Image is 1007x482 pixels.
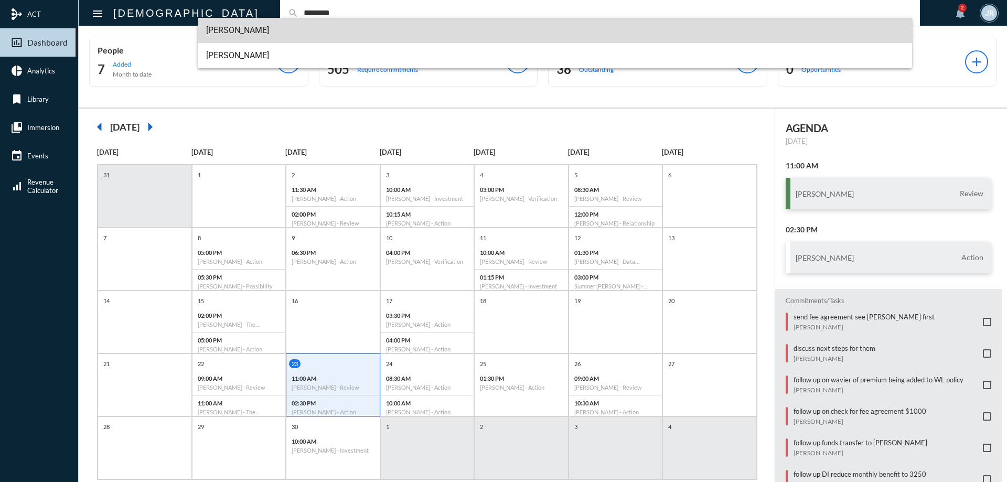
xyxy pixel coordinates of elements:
[786,225,992,234] h2: 02:30 PM
[198,283,281,290] h6: [PERSON_NAME] - Possibility
[10,8,23,20] mat-icon: mediation
[386,211,469,218] p: 10:15 AM
[198,384,281,391] h6: [PERSON_NAME] - Review
[574,400,657,406] p: 10:30 AM
[10,93,23,105] mat-icon: bookmark
[27,95,49,103] span: Library
[786,297,992,305] h2: Commitments/Tasks
[666,170,674,179] p: 6
[10,36,23,49] mat-icon: insert_chart_outlined
[383,233,395,242] p: 10
[27,178,58,195] span: Revenue Calculator
[572,170,580,179] p: 5
[386,249,469,256] p: 04:00 PM
[101,422,112,431] p: 28
[292,249,374,256] p: 06:30 PM
[574,249,657,256] p: 01:30 PM
[292,384,374,391] h6: [PERSON_NAME] - Review
[91,7,104,20] mat-icon: Side nav toggle icon
[474,148,568,156] p: [DATE]
[386,220,469,227] h6: [PERSON_NAME] - Action
[198,346,281,352] h6: [PERSON_NAME] - Action
[386,337,469,344] p: 04:00 PM
[98,45,277,55] p: People
[383,170,392,179] p: 3
[289,422,301,431] p: 30
[574,186,657,193] p: 08:30 AM
[289,296,301,305] p: 16
[289,359,301,368] p: 23
[666,359,677,368] p: 27
[191,148,286,156] p: [DATE]
[794,313,935,321] p: send fee agreement see [PERSON_NAME] first
[10,149,23,162] mat-icon: event
[206,18,904,43] span: [PERSON_NAME]
[794,323,935,331] p: [PERSON_NAME]
[101,170,112,179] p: 31
[480,195,563,202] h6: [PERSON_NAME] - Verification
[198,274,281,281] p: 05:30 PM
[195,359,207,368] p: 22
[958,4,967,12] div: 2
[574,283,657,290] h6: Summer [PERSON_NAME] - Data Capturing
[383,422,392,431] p: 1
[794,470,926,478] p: follow up DI reduce monthly benefit to 3250
[794,449,927,457] p: [PERSON_NAME]
[198,409,281,415] h6: [PERSON_NAME] - The Philosophy
[380,148,474,156] p: [DATE]
[198,375,281,382] p: 09:00 AM
[666,422,674,431] p: 4
[10,65,23,77] mat-icon: pie_chart
[477,296,489,305] p: 18
[27,152,48,160] span: Events
[289,233,297,242] p: 9
[969,55,984,69] mat-icon: add
[292,375,374,382] p: 11:00 AM
[572,359,583,368] p: 26
[206,43,904,68] span: [PERSON_NAME]
[198,400,281,406] p: 11:00 AM
[794,355,875,362] p: [PERSON_NAME]
[292,186,374,193] p: 11:30 AM
[101,296,112,305] p: 14
[383,359,395,368] p: 24
[572,296,583,305] p: 19
[292,258,374,265] h6: [PERSON_NAME] - Action
[113,70,152,78] p: Month to date
[27,10,41,18] span: ACT
[959,253,986,262] span: Action
[198,312,281,319] p: 02:00 PM
[796,189,854,198] h3: [PERSON_NAME]
[796,253,854,262] h3: [PERSON_NAME]
[27,67,55,75] span: Analytics
[292,211,374,218] p: 02:00 PM
[113,5,259,22] h2: [DEMOGRAPHIC_DATA]
[292,447,374,454] h6: [PERSON_NAME] - Investment
[386,375,469,382] p: 08:30 AM
[786,161,992,170] h2: 11:00 AM
[574,258,657,265] h6: [PERSON_NAME] - Data Capturing
[10,121,23,134] mat-icon: collections_bookmark
[662,148,756,156] p: [DATE]
[954,7,967,19] mat-icon: notifications
[480,375,563,382] p: 01:30 PM
[383,296,395,305] p: 17
[292,400,374,406] p: 02:30 PM
[794,386,963,394] p: [PERSON_NAME]
[794,344,875,352] p: discuss next steps for them
[957,189,986,198] span: Review
[786,122,992,134] h2: AGENDA
[357,66,418,73] p: Require commitments
[98,61,105,78] h2: 7
[386,186,469,193] p: 10:00 AM
[10,180,23,192] mat-icon: signal_cellular_alt
[572,233,583,242] p: 12
[477,233,489,242] p: 11
[801,66,841,73] p: Opportunities
[292,195,374,202] h6: [PERSON_NAME] - Action
[794,376,963,384] p: follow up on wavier of premium being added to WL policy
[386,312,469,319] p: 03:30 PM
[285,148,380,156] p: [DATE]
[386,195,469,202] h6: [PERSON_NAME] - Investment
[794,407,926,415] p: follow up on check for fee agreement $1000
